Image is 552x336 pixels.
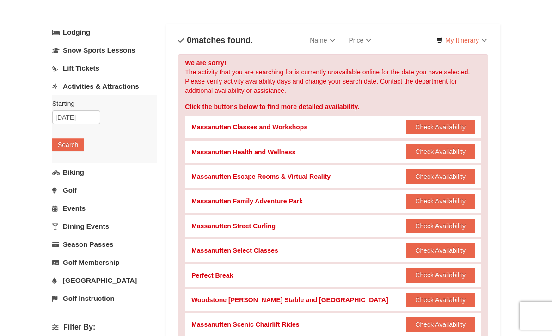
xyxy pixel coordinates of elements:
a: Golf [52,182,157,199]
div: Massanutten Select Classes [191,246,278,255]
a: Events [52,200,157,217]
a: Season Passes [52,236,157,253]
div: Perfect Break [191,271,233,280]
div: Click the buttons below to find more detailed availability. [185,102,481,111]
button: Check Availability [406,243,475,258]
strong: We are sorry! [185,59,226,67]
button: Check Availability [406,317,475,332]
button: Check Availability [406,194,475,208]
a: Activities & Attractions [52,78,157,95]
a: Lift Tickets [52,60,157,77]
a: Golf Membership [52,254,157,271]
a: Dining Events [52,218,157,235]
div: Massanutten Street Curling [191,221,276,231]
h4: Filter By: [52,323,157,331]
label: Starting [52,99,150,108]
span: 0 [187,36,191,45]
button: Check Availability [406,219,475,233]
button: Check Availability [406,293,475,307]
div: Woodstone [PERSON_NAME] Stable and [GEOGRAPHIC_DATA] [191,295,388,305]
a: Golf Instruction [52,290,157,307]
a: Price [342,31,379,49]
button: Check Availability [406,169,475,184]
a: Lodging [52,24,157,41]
h4: matches found. [178,36,253,45]
a: My Itinerary [430,33,493,47]
button: Check Availability [406,268,475,282]
button: Check Availability [406,144,475,159]
div: Massanutten Escape Rooms & Virtual Reality [191,172,331,181]
a: Snow Sports Lessons [52,42,157,59]
div: Massanutten Scenic Chairlift Rides [191,320,299,329]
div: Massanutten Classes and Workshops [191,122,307,132]
button: Search [52,138,84,151]
a: [GEOGRAPHIC_DATA] [52,272,157,289]
a: Biking [52,164,157,181]
div: Massanutten Family Adventure Park [191,196,303,206]
a: Name [303,31,342,49]
button: Check Availability [406,120,475,134]
div: Massanutten Health and Wellness [191,147,295,157]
